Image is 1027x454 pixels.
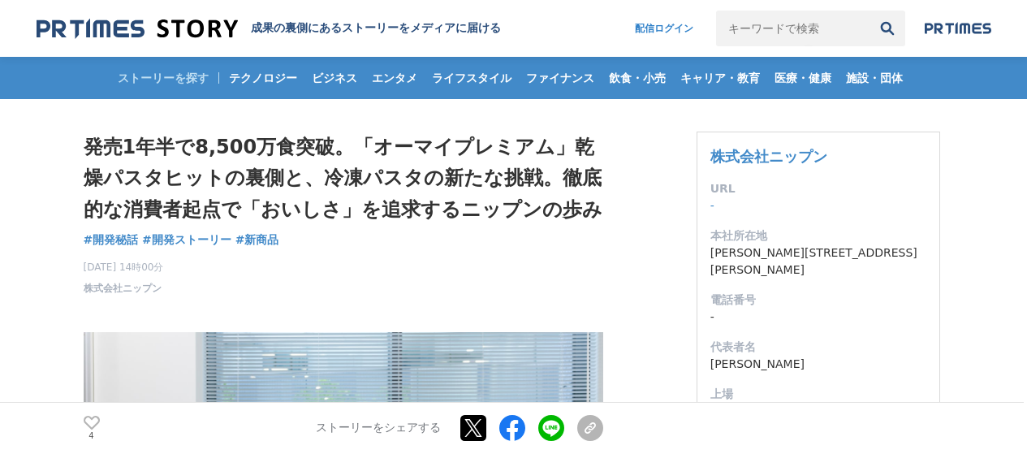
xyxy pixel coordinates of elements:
[710,339,926,356] dt: 代表者名
[142,231,231,249] a: #開発ストーリー
[365,71,424,85] span: エンタメ
[37,18,501,40] a: 成果の裏側にあるストーリーをメディアに届ける 成果の裏側にあるストーリーをメディアに届ける
[839,71,909,85] span: 施設・団体
[925,22,991,35] img: prtimes
[768,57,838,99] a: 医療・健康
[710,356,926,373] dd: [PERSON_NAME]
[425,57,518,99] a: ライフスタイル
[710,227,926,244] dt: 本社所在地
[716,11,869,46] input: キーワードで検索
[84,231,139,249] a: #開発秘話
[710,386,926,403] dt: 上場
[520,71,601,85] span: ファイナンス
[305,71,364,85] span: ビジネス
[235,231,279,249] a: #新商品
[84,132,603,225] h1: 発売1年半で8,500万食突破。「オーマイプレミアム」乾燥パスタヒットの裏側と、冷凍パスタの新たな挑戦。徹底的な消費者起点で「おいしさ」を追求するニップンの歩み
[84,281,162,296] a: 株式会社ニップン
[602,71,672,85] span: 飲食・小売
[222,71,304,85] span: テクノロジー
[222,57,304,99] a: テクノロジー
[84,260,164,275] span: [DATE] 14時00分
[710,180,926,197] dt: URL
[619,11,710,46] a: 配信ログイン
[710,309,926,326] dd: -
[869,11,905,46] button: 検索
[142,232,231,247] span: #開発ストーリー
[674,57,766,99] a: キャリア・教育
[37,18,238,40] img: 成果の裏側にあるストーリーをメディアに届ける
[316,422,441,436] p: ストーリーをシェアする
[84,232,139,247] span: #開発秘話
[839,57,909,99] a: 施設・団体
[710,292,926,309] dt: 電話番号
[710,197,926,214] dd: -
[425,71,518,85] span: ライフスタイル
[235,232,279,247] span: #新商品
[365,57,424,99] a: エンタメ
[674,71,766,85] span: キャリア・教育
[710,244,926,279] dd: [PERSON_NAME][STREET_ADDRESS][PERSON_NAME]
[251,21,501,36] h2: 成果の裏側にあるストーリーをメディアに届ける
[602,57,672,99] a: 飲食・小売
[768,71,838,85] span: 医療・健康
[520,57,601,99] a: ファイナンス
[710,148,827,165] a: 株式会社ニップン
[84,432,100,440] p: 4
[305,57,364,99] a: ビジネス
